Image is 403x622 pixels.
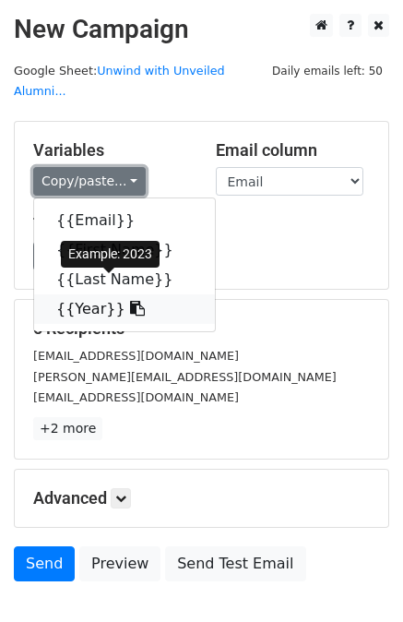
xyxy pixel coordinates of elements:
h5: Email column [216,140,371,161]
div: Example: 2023 [61,241,160,268]
h5: Advanced [33,488,370,508]
h5: Variables [33,140,188,161]
a: Unwind with Unveiled Alumni... [14,64,225,99]
span: Daily emails left: 50 [266,61,389,81]
a: {{Email}} [34,206,215,235]
h2: New Campaign [14,14,389,45]
a: Send [14,546,75,581]
a: Preview [79,546,160,581]
a: Daily emails left: 50 [266,64,389,78]
small: [PERSON_NAME][EMAIL_ADDRESS][DOMAIN_NAME] [33,370,337,384]
small: [EMAIL_ADDRESS][DOMAIN_NAME] [33,349,239,363]
a: +2 more [33,417,102,440]
iframe: Chat Widget [311,533,403,622]
small: [EMAIL_ADDRESS][DOMAIN_NAME] [33,390,239,404]
a: {{Year}} [34,294,215,324]
a: {{First Name}} [34,235,215,265]
a: {{Last Name}} [34,265,215,294]
small: Google Sheet: [14,64,225,99]
a: Copy/paste... [33,167,146,196]
a: Send Test Email [165,546,305,581]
